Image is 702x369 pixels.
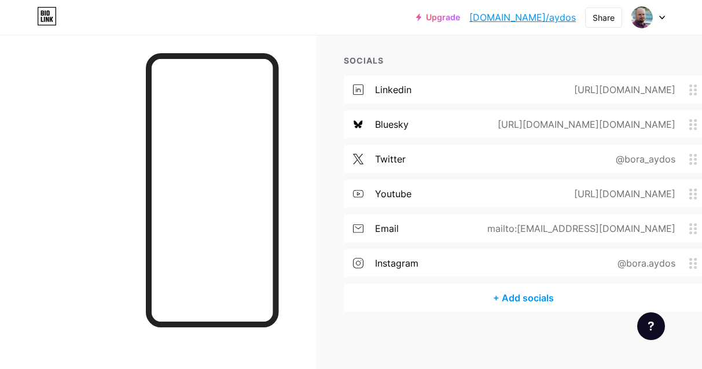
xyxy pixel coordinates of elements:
div: [URL][DOMAIN_NAME][DOMAIN_NAME] [479,117,689,131]
a: [DOMAIN_NAME]/aydos [469,10,576,24]
div: email [375,222,399,235]
div: linkedin [375,83,411,97]
div: [URL][DOMAIN_NAME] [556,187,689,201]
div: Share [593,12,615,24]
div: youtube [375,187,411,201]
div: mailto:[EMAIL_ADDRESS][DOMAIN_NAME] [469,222,689,235]
img: aydos [631,6,653,28]
div: @bora_aydos [597,152,689,166]
div: bluesky [375,117,409,131]
div: @bora.aydos [599,256,689,270]
a: Upgrade [416,13,460,22]
div: instagram [375,256,418,270]
div: [URL][DOMAIN_NAME] [556,83,689,97]
div: twitter [375,152,406,166]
